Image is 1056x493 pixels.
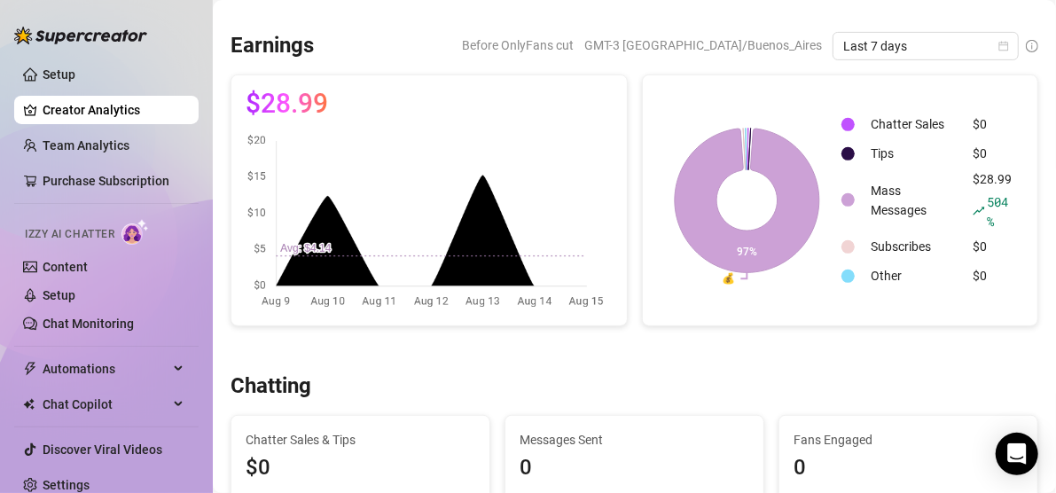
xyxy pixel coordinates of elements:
[246,90,328,118] span: $28.99
[43,174,169,188] a: Purchase Subscription
[998,41,1009,51] span: calendar
[973,266,1014,286] div: $0
[43,390,168,419] span: Chat Copilot
[996,433,1038,475] div: Open Intercom Messenger
[43,260,88,274] a: Content
[14,27,147,44] img: logo-BBDzfeDw.svg
[973,169,1014,231] div: $28.99
[864,169,964,231] td: Mass Messages
[1026,40,1038,52] span: info-circle
[43,288,75,302] a: Setup
[246,451,475,485] span: $0
[43,317,134,331] a: Chat Monitoring
[973,114,1014,134] div: $0
[584,32,822,59] span: GMT-3 [GEOGRAPHIC_DATA]/Buenos_Aires
[722,271,735,285] text: 💰
[973,205,985,217] span: rise
[864,262,964,290] td: Other
[973,237,1014,256] div: $0
[25,226,114,243] span: Izzy AI Chatter
[246,430,475,450] span: Chatter Sales & Tips
[843,33,1008,59] span: Last 7 days
[987,193,1007,230] span: 504 %
[864,111,964,138] td: Chatter Sales
[462,32,574,59] span: Before OnlyFans cut
[520,430,749,450] span: Messages Sent
[43,355,168,383] span: Automations
[43,96,184,124] a: Creator Analytics
[43,138,129,153] a: Team Analytics
[520,451,749,485] div: 0
[43,67,75,82] a: Setup
[121,219,149,245] img: AI Chatter
[231,372,311,401] h3: Chatting
[864,140,964,168] td: Tips
[23,398,35,411] img: Chat Copilot
[23,362,37,376] span: thunderbolt
[43,478,90,492] a: Settings
[794,430,1023,450] span: Fans Engaged
[864,233,964,261] td: Subscribes
[973,144,1014,163] div: $0
[231,32,314,60] h3: Earnings
[43,442,162,457] a: Discover Viral Videos
[794,451,1023,485] div: 0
